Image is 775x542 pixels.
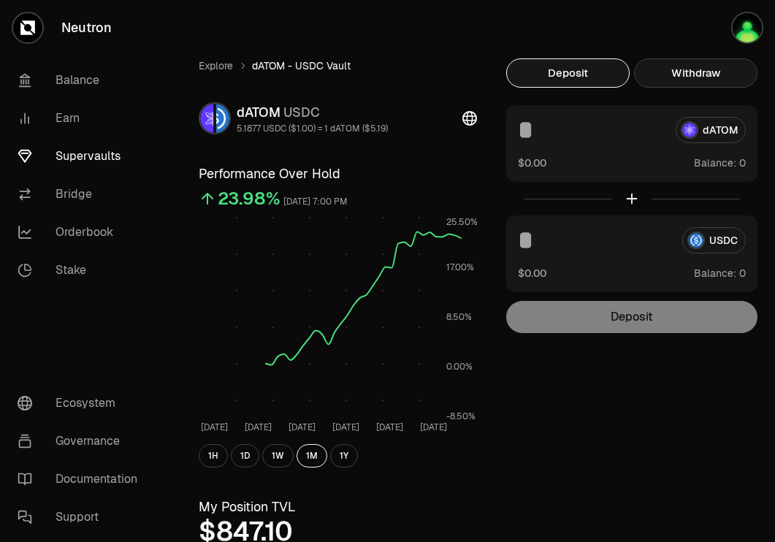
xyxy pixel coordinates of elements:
a: Ecosystem [6,384,158,422]
tspan: [DATE] [420,421,447,433]
h3: My Position TVL [199,497,477,517]
button: 1D [231,444,259,467]
img: USDC Logo [216,104,229,133]
div: 5.1877 USDC ($1.00) = 1 dATOM ($5.19) [237,123,388,134]
button: $0.00 [518,155,546,170]
tspan: [DATE] [376,421,403,433]
tspan: 25.50% [446,216,478,228]
a: Bridge [6,175,158,213]
a: Orderbook [6,213,158,251]
img: Atom Staking [733,13,762,42]
tspan: [DATE] [201,421,228,433]
a: Earn [6,99,158,137]
nav: breadcrumb [199,58,477,73]
span: dATOM - USDC Vault [252,58,351,73]
a: Supervaults [6,137,158,175]
tspan: 17.00% [446,262,474,273]
a: Support [6,498,158,536]
tspan: [DATE] [245,421,272,433]
button: 1M [297,444,327,467]
tspan: 0.00% [446,361,473,373]
span: Balance: [694,156,736,170]
a: Stake [6,251,158,289]
a: Balance [6,61,158,99]
tspan: [DATE] [289,421,316,433]
a: Documentation [6,460,158,498]
img: dATOM Logo [200,104,213,133]
a: Governance [6,422,158,460]
button: $0.00 [518,265,546,280]
a: Explore [199,58,233,73]
tspan: [DATE] [332,421,359,433]
button: 1W [262,444,294,467]
button: 1Y [330,444,358,467]
button: Deposit [506,58,630,88]
div: dATOM [237,102,388,123]
span: USDC [283,104,320,121]
h3: Performance Over Hold [199,164,477,184]
button: 1H [199,444,228,467]
span: Balance: [694,266,736,280]
tspan: 8.50% [446,311,472,323]
div: 23.98% [218,187,280,210]
div: [DATE] 7:00 PM [283,194,348,210]
button: Withdraw [634,58,757,88]
tspan: -8.50% [446,411,476,422]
